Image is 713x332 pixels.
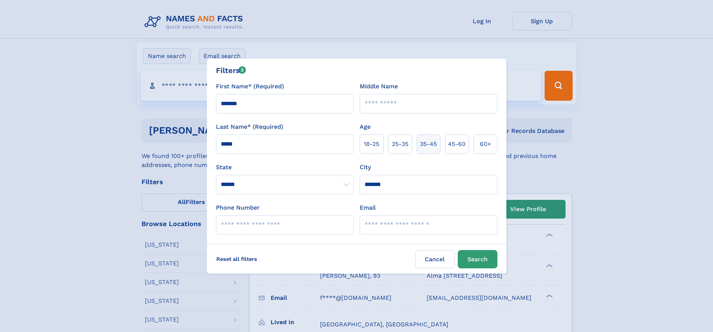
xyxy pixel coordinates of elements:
label: Middle Name [360,82,398,91]
label: Reset all filters [211,250,262,268]
button: Search [458,250,497,268]
label: Cancel [415,250,455,268]
label: Last Name* (Required) [216,122,283,131]
label: City [360,163,371,172]
label: First Name* (Required) [216,82,284,91]
span: 45‑60 [448,140,466,149]
label: State [216,163,354,172]
label: Phone Number [216,203,260,212]
span: 25‑35 [392,140,408,149]
span: 60+ [480,140,491,149]
label: Age [360,122,371,131]
div: Filters [216,65,246,76]
span: 35‑45 [420,140,437,149]
label: Email [360,203,376,212]
span: 18‑25 [364,140,379,149]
